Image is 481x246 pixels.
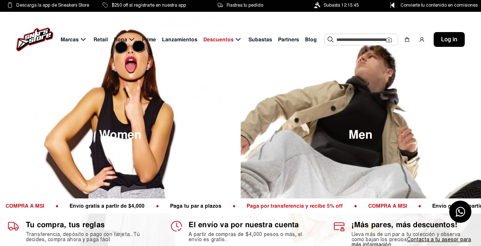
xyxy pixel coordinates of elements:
[388,2,397,8] img: Control Point Icon
[404,37,410,42] img: shopping
[386,37,392,43] img: Cámara
[305,36,317,44] span: Blog
[328,37,333,42] img: Buscar
[26,232,148,242] h2: Transferencia, depósito o pago con tarjeta...Tú decides, compra ahora y paga fácil
[16,1,89,9] span: Descarga la app de Sneakers Store
[149,202,163,209] span: ●
[63,202,149,209] span: Envío gratis a partir de $4,000
[189,220,311,229] h1: El envío va por nuestra cuenta
[441,35,457,44] span: Log in
[61,36,79,44] span: Marcas
[226,202,240,209] span: ●
[324,1,359,9] span: Subasta 12:15:45
[162,36,197,44] span: Lanzamientos
[411,202,426,209] span: ●
[114,36,127,44] span: Ropa
[16,28,53,51] img: logo
[349,129,373,141] span: Men
[348,202,362,209] span: ●
[26,220,148,229] h1: Tu compra, tus reglas
[240,202,348,209] span: Paga por transferencia y recibe 5% off
[352,220,474,229] h1: ¡Más pares, más descuentos!
[189,232,311,242] h2: A partir de compras de $4,000 pesos o más, el envío es gratis...
[419,37,425,42] img: user
[227,1,263,9] span: Rastrea tu pedido
[362,202,411,209] span: COMPRA A MSI
[278,36,299,44] span: Partners
[400,1,478,9] span: Convierte tu contenido en comisiones
[163,202,226,209] span: Paga tu par a plazos
[248,36,272,44] span: Subastas
[142,36,156,44] span: Prime
[99,129,142,141] span: Women
[94,36,108,44] span: Retail
[112,1,186,9] span: $250 off al registrarte en nuestra app
[203,36,234,44] span: Descuentos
